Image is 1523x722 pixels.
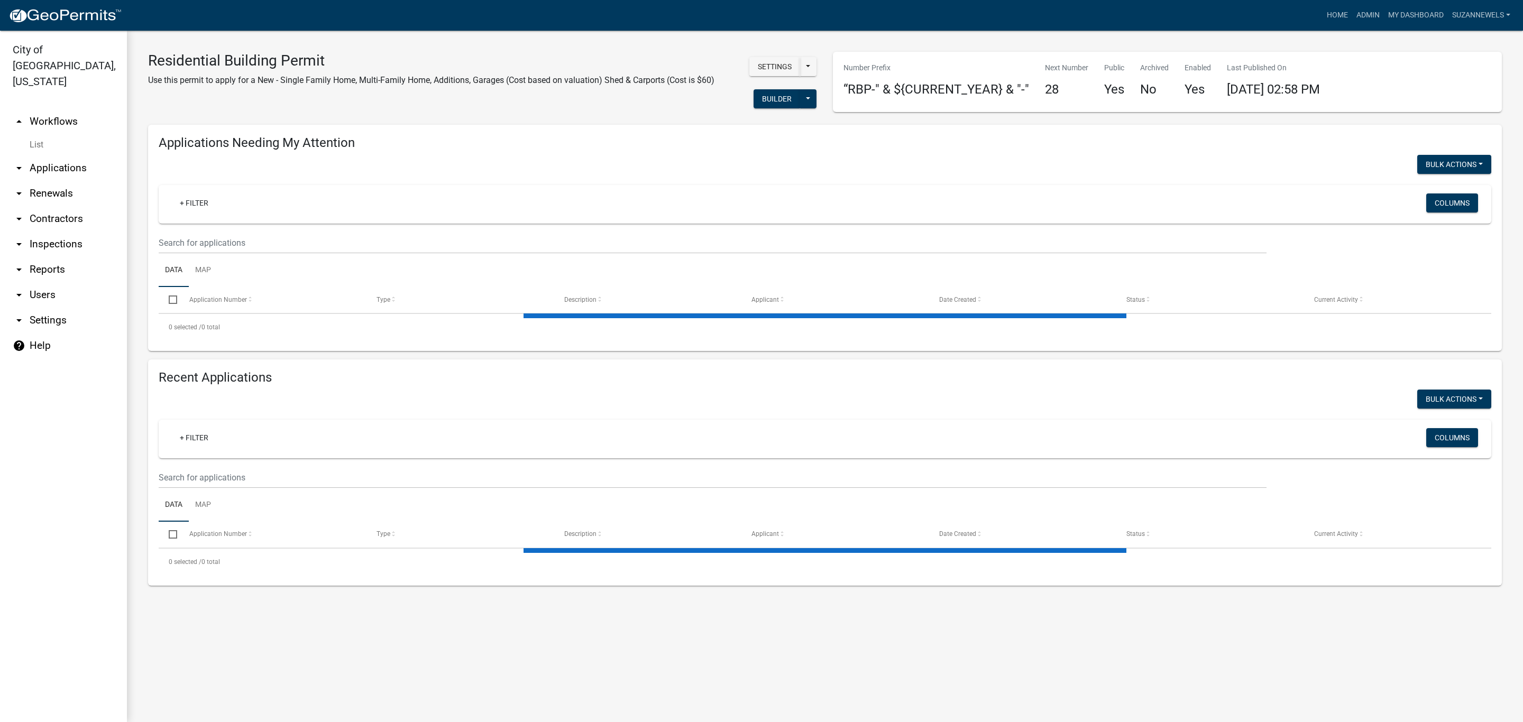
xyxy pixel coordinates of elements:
[564,530,597,538] span: Description
[13,212,25,225] i: arrow_drop_down
[13,115,25,128] i: arrow_drop_up
[1417,155,1491,174] button: Bulk Actions
[159,232,1267,254] input: Search for applications
[13,314,25,327] i: arrow_drop_down
[159,522,179,547] datatable-header-cell: Select
[741,522,929,547] datatable-header-cell: Applicant
[1323,5,1352,25] a: Home
[929,287,1116,312] datatable-header-cell: Date Created
[159,135,1491,151] h4: Applications Needing My Attention
[148,52,714,70] h3: Residential Building Permit
[1448,5,1515,25] a: SuzanneWels
[159,549,1491,575] div: 0 total
[171,193,217,212] a: + Filter
[751,530,779,538] span: Applicant
[1417,390,1491,409] button: Bulk Actions
[1140,82,1169,97] h4: No
[169,558,201,566] span: 0 selected /
[159,314,1491,340] div: 0 total
[1304,287,1491,312] datatable-header-cell: Current Activity
[554,522,741,547] datatable-header-cell: Description
[1116,522,1304,547] datatable-header-cell: Status
[843,62,1029,73] p: Number Prefix
[1045,82,1088,97] h4: 28
[1185,82,1211,97] h4: Yes
[159,467,1267,488] input: Search for applications
[1116,287,1304,312] datatable-header-cell: Status
[1426,428,1478,447] button: Columns
[366,287,554,312] datatable-header-cell: Type
[1185,62,1211,73] p: Enabled
[741,287,929,312] datatable-header-cell: Applicant
[179,287,366,312] datatable-header-cell: Application Number
[159,488,189,522] a: Data
[929,522,1116,547] datatable-header-cell: Date Created
[1426,193,1478,212] button: Columns
[13,289,25,301] i: arrow_drop_down
[366,522,554,547] datatable-header-cell: Type
[939,530,976,538] span: Date Created
[1304,522,1491,547] datatable-header-cell: Current Activity
[189,296,247,303] span: Application Number
[189,530,247,538] span: Application Number
[1314,530,1358,538] span: Current Activity
[1126,530,1145,538] span: Status
[1227,82,1320,97] span: [DATE] 02:58 PM
[13,187,25,200] i: arrow_drop_down
[843,82,1029,97] h4: “RBP-" & ${CURRENT_YEAR} & "-"
[939,296,976,303] span: Date Created
[1352,5,1384,25] a: Admin
[13,263,25,276] i: arrow_drop_down
[13,339,25,352] i: help
[377,296,390,303] span: Type
[1314,296,1358,303] span: Current Activity
[159,254,189,288] a: Data
[13,238,25,251] i: arrow_drop_down
[189,254,217,288] a: Map
[1384,5,1448,25] a: My Dashboard
[564,296,597,303] span: Description
[148,74,714,87] p: Use this permit to apply for a New - Single Family Home, Multi-Family Home, Additions, Garages (C...
[377,530,390,538] span: Type
[171,428,217,447] a: + Filter
[754,89,800,108] button: Builder
[189,488,217,522] a: Map
[169,323,201,331] span: 0 selected /
[751,296,779,303] span: Applicant
[1104,82,1124,97] h4: Yes
[554,287,741,312] datatable-header-cell: Description
[1140,62,1169,73] p: Archived
[1045,62,1088,73] p: Next Number
[159,287,179,312] datatable-header-cell: Select
[749,57,800,76] button: Settings
[13,162,25,174] i: arrow_drop_down
[1126,296,1145,303] span: Status
[1227,62,1320,73] p: Last Published On
[1104,62,1124,73] p: Public
[179,522,366,547] datatable-header-cell: Application Number
[159,370,1491,385] h4: Recent Applications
